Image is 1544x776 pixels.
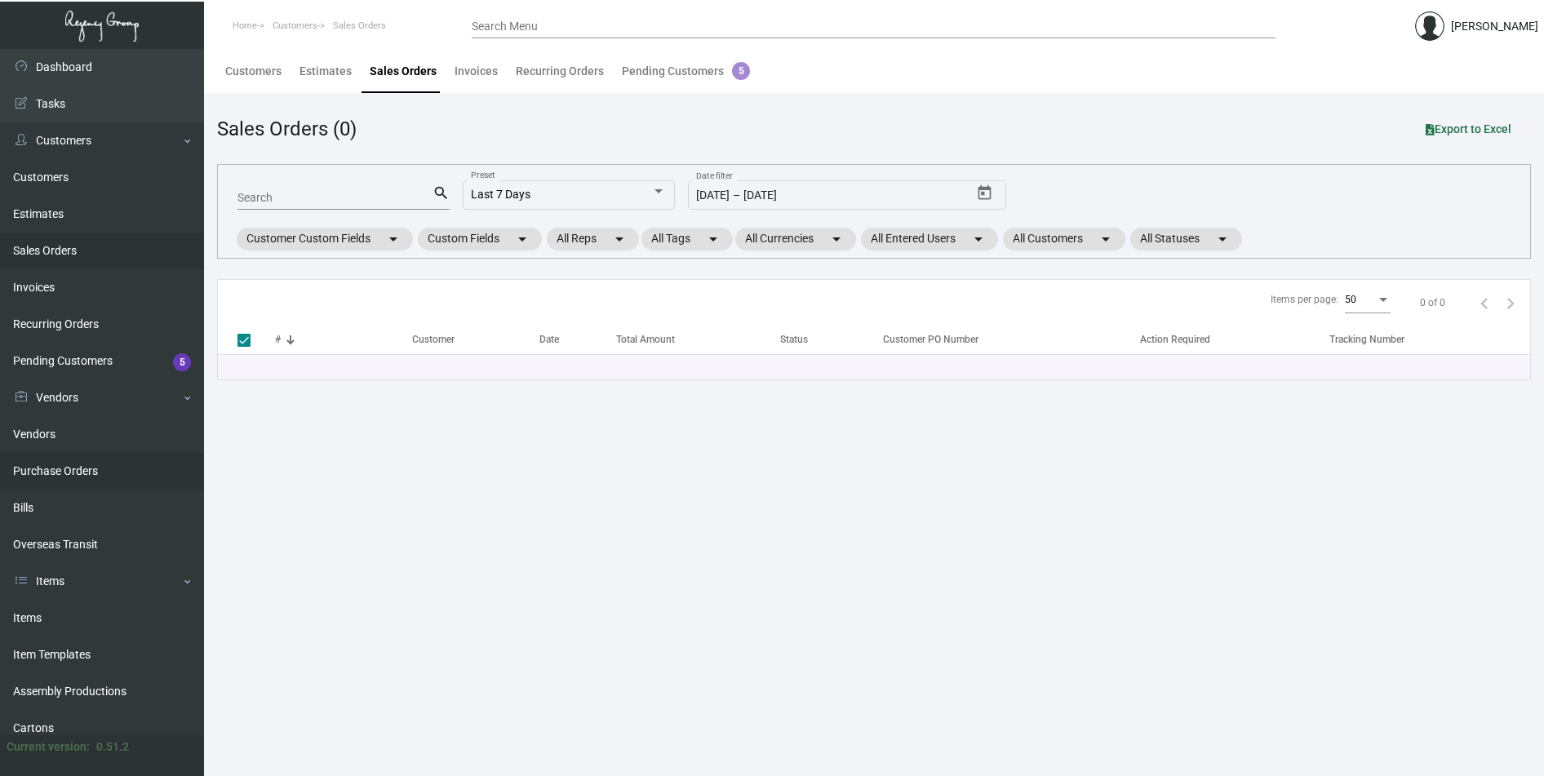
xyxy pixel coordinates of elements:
[299,63,352,80] div: Estimates
[1329,332,1404,347] div: Tracking Number
[547,228,639,251] mat-chip: All Reps
[1096,229,1116,249] mat-icon: arrow_drop_down
[1140,332,1329,347] div: Action Required
[969,229,988,249] mat-icon: arrow_drop_down
[1415,11,1444,41] img: admin@bootstrapmaster.com
[471,188,530,201] span: Last 7 Days
[512,229,532,249] mat-icon: arrow_drop_down
[861,228,998,251] mat-chip: All Entered Users
[412,332,539,347] div: Customer
[233,20,257,31] span: Home
[1140,332,1210,347] div: Action Required
[384,229,403,249] mat-icon: arrow_drop_down
[237,228,413,251] mat-chip: Customer Custom Fields
[616,332,675,347] div: Total Amount
[1451,18,1538,35] div: [PERSON_NAME]
[883,332,978,347] div: Customer PO Number
[418,228,542,251] mat-chip: Custom Fields
[539,332,559,347] div: Date
[733,189,740,202] span: –
[275,332,412,347] div: #
[273,20,317,31] span: Customers
[275,332,281,347] div: #
[703,229,723,249] mat-icon: arrow_drop_down
[616,332,780,347] div: Total Amount
[225,63,282,80] div: Customers
[412,332,455,347] div: Customer
[1213,229,1232,249] mat-icon: arrow_drop_down
[455,63,498,80] div: Invoices
[1471,290,1497,316] button: Previous page
[516,63,604,80] div: Recurring Orders
[827,229,846,249] mat-icon: arrow_drop_down
[1345,294,1356,305] span: 50
[370,63,437,80] div: Sales Orders
[433,184,450,203] mat-icon: search
[780,332,808,347] div: Status
[883,332,1139,347] div: Customer PO Number
[622,63,750,80] div: Pending Customers
[1420,295,1445,310] div: 0 of 0
[1426,122,1511,135] span: Export to Excel
[780,332,875,347] div: Status
[96,738,129,756] div: 0.51.2
[696,189,730,202] input: Start date
[1130,228,1242,251] mat-chip: All Statuses
[1413,114,1524,144] button: Export to Excel
[1345,295,1391,306] mat-select: Items per page:
[217,114,357,144] div: Sales Orders (0)
[333,20,386,31] span: Sales Orders
[1497,290,1524,316] button: Next page
[743,189,878,202] input: End date
[610,229,629,249] mat-icon: arrow_drop_down
[1329,332,1530,347] div: Tracking Number
[735,228,856,251] mat-chip: All Currencies
[539,332,616,347] div: Date
[971,180,997,206] button: Open calendar
[1271,292,1338,307] div: Items per page:
[7,738,90,756] div: Current version:
[641,228,733,251] mat-chip: All Tags
[1003,228,1125,251] mat-chip: All Customers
